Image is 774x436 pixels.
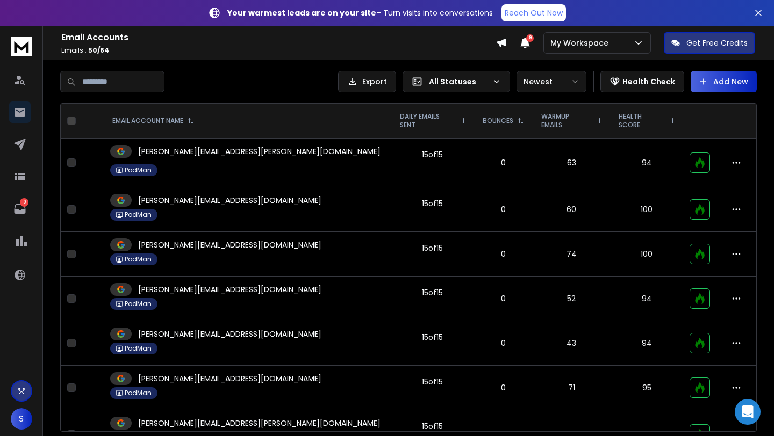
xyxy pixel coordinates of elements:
td: 71 [533,366,610,410]
p: 0 [481,382,526,393]
div: 15 of 15 [422,287,443,298]
button: Health Check [600,71,684,92]
div: EMAIL ACCOUNT NAME [112,117,194,125]
span: 50 / 64 [88,46,109,55]
td: 74 [533,232,610,277]
p: 0 [481,249,526,259]
td: 94 [610,321,683,366]
p: 0 [481,157,526,168]
button: Newest [517,71,586,92]
a: 10 [9,198,31,220]
p: [PERSON_NAME][EMAIL_ADDRESS][PERSON_NAME][DOMAIN_NAME] [138,146,381,157]
p: PodMan [125,166,152,175]
td: 60 [533,187,610,232]
div: 15 of 15 [422,421,443,432]
p: [PERSON_NAME][EMAIL_ADDRESS][DOMAIN_NAME] [138,239,321,250]
td: 100 [610,187,683,232]
div: 15 of 15 [422,198,443,209]
p: PodMan [125,389,152,397]
p: PodMan [125,300,152,308]
p: [PERSON_NAME][EMAIL_ADDRESS][PERSON_NAME][DOMAIN_NAME] [138,418,381,428]
div: 15 of 15 [422,376,443,387]
p: Emails : [61,46,496,55]
button: S [11,408,32,430]
p: – Turn visits into conversations [227,8,493,18]
div: 15 of 15 [422,149,443,160]
p: 0 [481,338,526,348]
p: BOUNCES [483,117,513,125]
p: PodMan [125,344,152,353]
td: 94 [610,139,683,187]
div: 15 of 15 [422,243,443,253]
p: PodMan [125,210,152,219]
p: [PERSON_NAME][EMAIL_ADDRESS][DOMAIN_NAME] [138,284,321,295]
h1: Email Accounts [61,31,496,44]
button: Export [338,71,396,92]
img: logo [11,37,32,56]
p: Get Free Credits [686,38,748,48]
div: Open Intercom Messenger [735,399,761,425]
a: Reach Out Now [501,4,566,21]
td: 95 [610,366,683,410]
td: 43 [533,321,610,366]
p: 0 [481,293,526,304]
td: 100 [610,232,683,277]
td: 63 [533,139,610,187]
p: All Statuses [429,76,488,87]
p: Reach Out Now [505,8,563,18]
p: 10 [20,198,28,207]
p: WARMUP EMAILS [541,112,591,129]
p: [PERSON_NAME][EMAIL_ADDRESS][DOMAIN_NAME] [138,195,321,206]
p: [PERSON_NAME][EMAIL_ADDRESS][DOMAIN_NAME] [138,329,321,339]
td: 94 [610,277,683,321]
p: Health Check [622,76,675,87]
p: HEALTH SCORE [619,112,664,129]
strong: Your warmest leads are on your site [227,8,376,18]
button: Get Free Credits [664,32,755,54]
p: DAILY EMAILS SENT [400,112,455,129]
p: PodMan [125,255,152,264]
button: Add New [691,71,757,92]
span: 9 [526,34,534,42]
p: [PERSON_NAME][EMAIL_ADDRESS][DOMAIN_NAME] [138,373,321,384]
td: 52 [533,277,610,321]
p: My Workspace [550,38,613,48]
div: 15 of 15 [422,332,443,343]
p: 0 [481,204,526,215]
